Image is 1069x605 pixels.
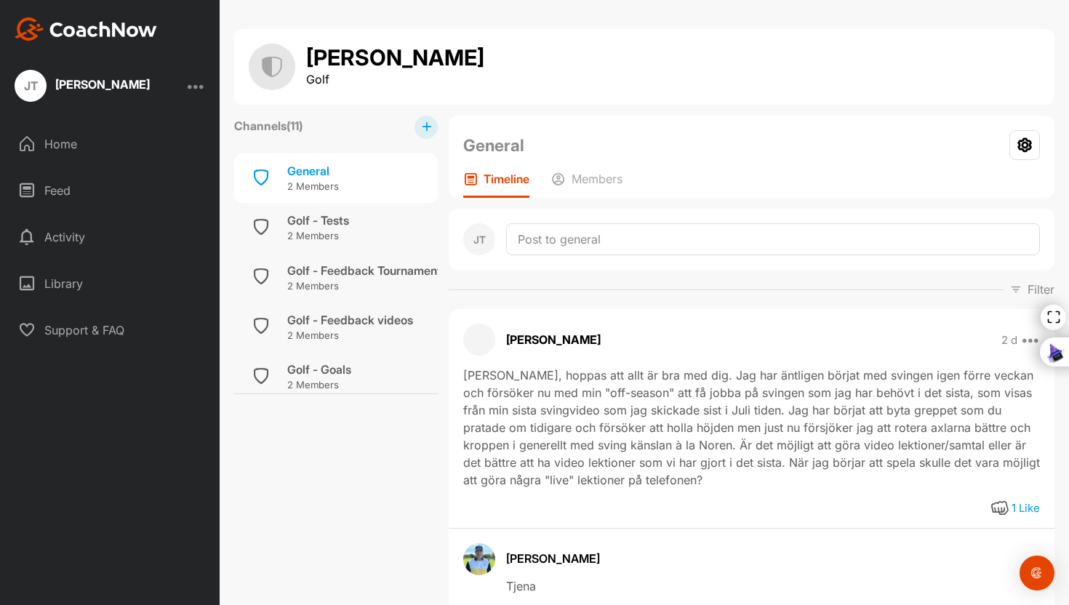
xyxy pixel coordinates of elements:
[8,312,213,348] div: Support & FAQ
[8,265,213,302] div: Library
[506,550,1040,567] div: [PERSON_NAME]
[8,172,213,209] div: Feed
[463,543,495,575] img: avatar
[306,71,484,88] p: Golf
[572,172,622,186] p: Members
[8,219,213,255] div: Activity
[1020,556,1054,590] div: Open Intercom Messenger
[249,44,295,90] img: group
[234,117,303,135] label: Channels ( 11 )
[463,223,495,255] div: JT
[287,162,339,180] div: General
[287,361,351,378] div: Golf - Goals
[484,172,529,186] p: Timeline
[287,212,349,229] div: Golf - Tests
[287,262,521,279] div: Golf - Feedback Tournaments / Training etc
[306,46,484,71] h1: [PERSON_NAME]
[15,17,157,41] img: CoachNow
[8,126,213,162] div: Home
[55,79,150,90] div: [PERSON_NAME]
[287,311,413,329] div: Golf - Feedback videos
[15,70,47,102] div: JT
[506,331,601,348] p: [PERSON_NAME]
[287,279,521,294] p: 2 Members
[287,180,339,194] p: 2 Members
[1028,281,1054,298] p: Filter
[463,366,1040,489] div: [PERSON_NAME], hoppas att allt är bra med dig. Jag har äntligen börjat med svingen igen förre vec...
[1012,500,1040,517] div: 1 Like
[287,329,413,343] p: 2 Members
[287,229,349,244] p: 2 Members
[287,378,351,393] p: 2 Members
[463,133,524,158] h2: General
